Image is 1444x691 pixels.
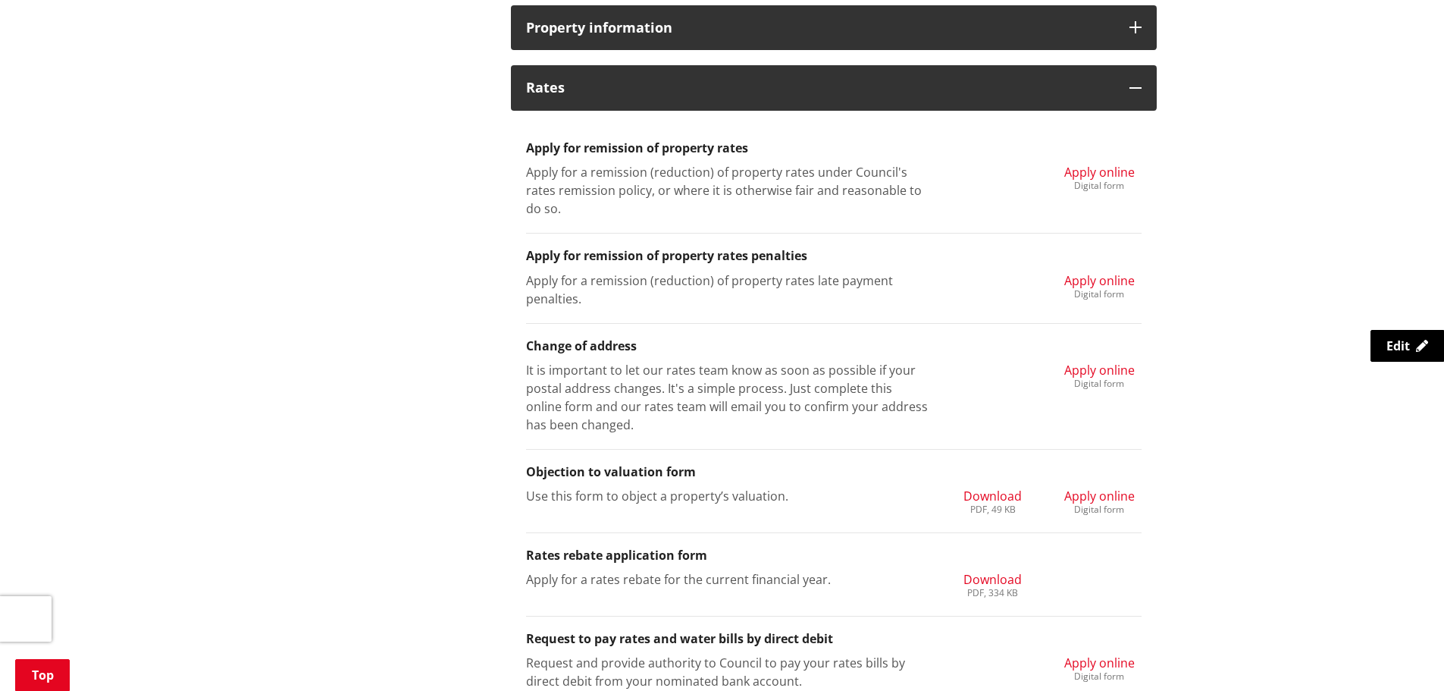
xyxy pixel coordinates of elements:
[1064,272,1135,289] span: Apply online
[526,272,929,308] p: Apply for a remission (reduction) of property rates late payment penalties.
[526,487,929,505] p: Use this form to object a property’s valuation.
[1064,655,1135,671] span: Apply online
[526,361,929,434] p: It is important to let our rates team know as soon as possible if your postal address changes. It...
[1064,672,1135,681] div: Digital form
[963,571,1022,588] span: Download
[963,488,1022,504] span: Download
[963,570,1022,598] a: Download PDF, 334 KB
[1386,338,1410,354] span: Edit
[526,654,929,690] p: Request and provide authority to Council to pay your rates bills by direct debit from your nomina...
[526,20,1114,36] h3: Property information
[526,570,929,589] p: Apply for a rates rebate for the current financial year.
[963,589,1022,598] div: PDF, 334 KB
[963,505,1022,514] div: PDF, 49 KB
[1064,488,1135,504] span: Apply online
[526,339,1142,353] h3: Change of address
[1064,487,1135,514] a: Apply online Digital form
[526,249,1142,263] h3: Apply for remission of property rates penalties
[1064,654,1135,681] a: Apply online Digital form
[15,659,70,691] a: Top
[526,632,1142,646] h3: Request to pay rates and water bills by direct debit
[1064,379,1135,388] div: Digital form
[526,80,1114,96] h3: Rates
[1064,181,1135,190] div: Digital form
[1064,361,1135,388] a: Apply online Digital form
[1374,627,1429,682] iframe: Messenger Launcher
[1064,505,1135,514] div: Digital form
[526,548,1142,563] h3: Rates rebate application form
[1064,272,1135,299] a: Apply online Digital form
[526,141,1142,155] h3: Apply for remission of property rates
[1064,362,1135,378] span: Apply online
[526,163,929,218] p: Apply for a remission (reduction) of property rates under Council's rates remission policy, or wh...
[1064,290,1135,299] div: Digital form
[1370,330,1444,362] a: Edit
[963,487,1022,514] a: Download PDF, 49 KB
[526,465,1142,479] h3: Objection to valuation form
[1064,164,1135,181] span: Apply online
[1064,163,1135,190] a: Apply online Digital form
